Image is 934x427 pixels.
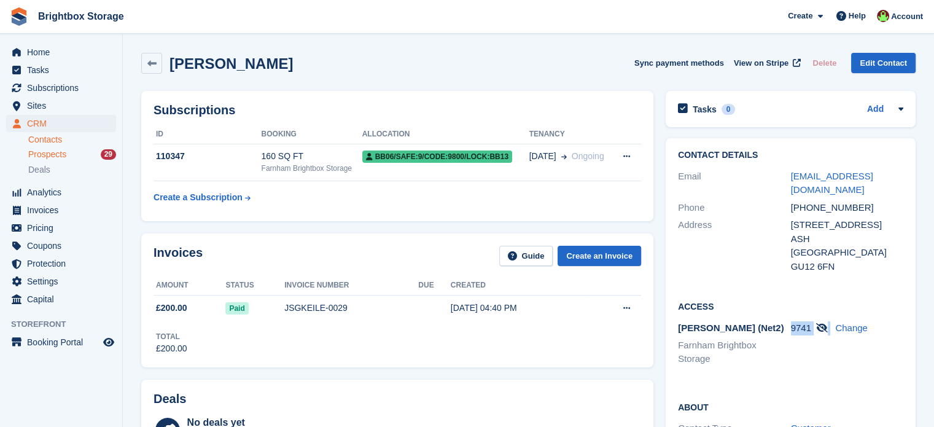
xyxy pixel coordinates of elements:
[6,79,116,96] a: menu
[791,246,904,260] div: [GEOGRAPHIC_DATA]
[27,291,101,308] span: Capital
[11,318,122,331] span: Storefront
[529,150,556,163] span: [DATE]
[156,331,187,342] div: Total
[734,57,788,69] span: View on Stripe
[6,237,116,254] a: menu
[791,323,811,333] span: 9741
[262,125,362,144] th: Booking
[6,219,116,237] a: menu
[877,10,889,22] img: Marlena
[678,151,903,160] h2: Contact Details
[27,44,101,61] span: Home
[678,218,791,273] div: Address
[154,246,203,266] h2: Invoices
[225,276,284,296] th: Status
[154,392,186,406] h2: Deals
[6,202,116,219] a: menu
[6,334,116,351] a: menu
[6,184,116,201] a: menu
[154,150,262,163] div: 110347
[634,53,724,73] button: Sync payment methods
[101,149,116,160] div: 29
[678,201,791,215] div: Phone
[28,164,50,176] span: Deals
[791,232,904,246] div: ASH
[418,276,450,296] th: Due
[729,53,803,73] a: View on Stripe
[678,339,791,366] li: Farnham Brightbox Storage
[6,61,116,79] a: menu
[154,125,262,144] th: ID
[154,191,243,204] div: Create a Subscription
[678,300,903,312] h2: Access
[225,302,248,315] span: Paid
[678,401,903,413] h2: About
[27,79,101,96] span: Subscriptions
[28,149,66,160] span: Prospects
[362,151,512,163] span: BB06/safe:9/code:9800/lock:bb13
[262,150,362,163] div: 160 SQ FT
[6,97,116,114] a: menu
[27,115,101,132] span: CRM
[27,334,101,351] span: Booking Portal
[27,219,101,237] span: Pricing
[27,61,101,79] span: Tasks
[6,255,116,272] a: menu
[529,125,613,144] th: Tenancy
[156,342,187,355] div: £200.00
[6,115,116,132] a: menu
[169,55,293,72] h2: [PERSON_NAME]
[791,171,873,195] a: [EMAIL_ADDRESS][DOMAIN_NAME]
[851,53,916,73] a: Edit Contact
[808,53,841,73] button: Delete
[451,276,588,296] th: Created
[6,291,116,308] a: menu
[154,186,251,209] a: Create a Subscription
[867,103,884,117] a: Add
[791,260,904,274] div: GU12 6FN
[27,97,101,114] span: Sites
[27,184,101,201] span: Analytics
[27,273,101,290] span: Settings
[28,148,116,161] a: Prospects 29
[6,44,116,61] a: menu
[849,10,866,22] span: Help
[154,276,225,296] th: Amount
[284,302,418,315] div: JSGKEILE-0029
[154,103,641,117] h2: Subscriptions
[10,7,28,26] img: stora-icon-8386f47178a22dfd0bd8f6a31ec36ba5ce8667c1dd55bd0f319d3a0aa187defe.svg
[27,202,101,219] span: Invoices
[27,255,101,272] span: Protection
[27,237,101,254] span: Coupons
[678,170,791,197] div: Email
[499,246,553,266] a: Guide
[693,104,717,115] h2: Tasks
[6,273,116,290] a: menu
[33,6,129,26] a: Brightbox Storage
[284,276,418,296] th: Invoice number
[451,302,588,315] div: [DATE] 04:40 PM
[788,10,812,22] span: Create
[28,134,116,146] a: Contacts
[101,335,116,350] a: Preview store
[572,151,604,161] span: Ongoing
[262,163,362,174] div: Farnham Brightbox Storage
[835,323,868,333] a: Change
[791,218,904,232] div: [STREET_ADDRESS]
[362,125,529,144] th: Allocation
[678,323,784,333] span: [PERSON_NAME] (Net2)
[558,246,641,266] a: Create an Invoice
[891,10,923,23] span: Account
[722,104,736,115] div: 0
[791,201,904,215] div: [PHONE_NUMBER]
[28,163,116,176] a: Deals
[156,302,187,315] span: £200.00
